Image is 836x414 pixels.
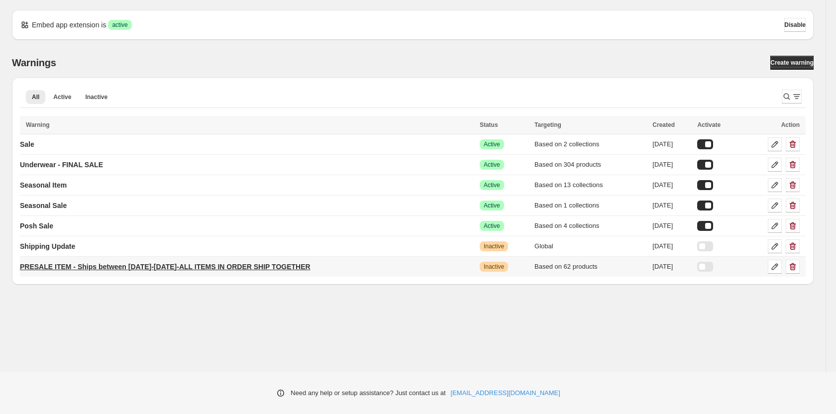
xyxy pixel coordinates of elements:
a: Shipping Update [20,238,75,254]
div: [DATE] [652,201,691,210]
span: Activate [697,121,721,128]
span: Active [484,140,500,148]
a: [EMAIL_ADDRESS][DOMAIN_NAME] [451,388,560,398]
div: Based on 1 collections [534,201,646,210]
span: Status [480,121,498,128]
p: Sale [20,139,34,149]
span: Active [53,93,71,101]
span: Active [484,181,500,189]
a: Underwear - FINAL SALE [20,157,103,173]
p: Underwear - FINAL SALE [20,160,103,170]
div: Based on 13 collections [534,180,646,190]
a: Posh Sale [20,218,53,234]
span: active [112,21,127,29]
span: Warning [26,121,50,128]
div: Based on 62 products [534,262,646,272]
span: Active [484,202,500,209]
span: Action [781,121,800,128]
p: Shipping Update [20,241,75,251]
span: Targeting [534,121,561,128]
span: Active [484,161,500,169]
div: [DATE] [652,221,691,231]
span: Inactive [85,93,107,101]
a: PRESALE ITEM - Ships between [DATE]-[DATE]-ALL ITEMS IN ORDER SHIP TOGETHER [20,259,311,275]
span: Inactive [484,242,504,250]
h2: Warnings [12,57,56,69]
div: [DATE] [652,241,691,251]
p: PRESALE ITEM - Ships between [DATE]-[DATE]-ALL ITEMS IN ORDER SHIP TOGETHER [20,262,311,272]
p: Seasonal Item [20,180,67,190]
div: Based on 4 collections [534,221,646,231]
p: Posh Sale [20,221,53,231]
a: Create warning [770,56,814,70]
div: [DATE] [652,160,691,170]
a: Sale [20,136,34,152]
div: [DATE] [652,180,691,190]
div: [DATE] [652,139,691,149]
div: Based on 2 collections [534,139,646,149]
button: Search and filter results [782,90,802,103]
button: Disable [784,18,806,32]
span: Active [484,222,500,230]
div: [DATE] [652,262,691,272]
span: All [32,93,39,101]
span: Create warning [770,59,814,67]
span: Disable [784,21,806,29]
a: Seasonal Item [20,177,67,193]
div: Global [534,241,646,251]
p: Seasonal Sale [20,201,67,210]
p: Embed app extension is [32,20,106,30]
span: Inactive [484,263,504,271]
span: Created [652,121,675,128]
div: Based on 304 products [534,160,646,170]
a: Seasonal Sale [20,198,67,213]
